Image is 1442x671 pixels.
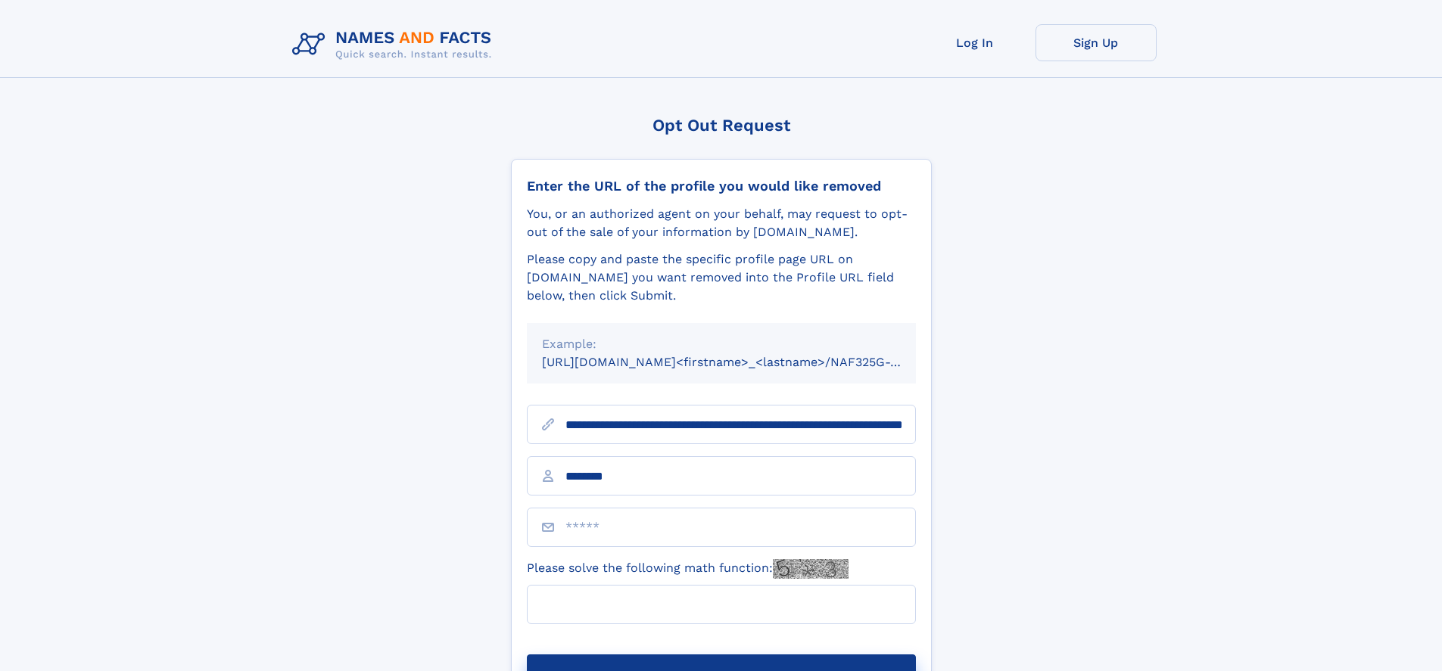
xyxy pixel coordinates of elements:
div: Opt Out Request [511,116,932,135]
div: Example: [542,335,901,353]
small: [URL][DOMAIN_NAME]<firstname>_<lastname>/NAF325G-xxxxxxxx [542,355,945,369]
div: You, or an authorized agent on your behalf, may request to opt-out of the sale of your informatio... [527,205,916,241]
a: Log In [914,24,1036,61]
div: Please copy and paste the specific profile page URL on [DOMAIN_NAME] you want removed into the Pr... [527,250,916,305]
a: Sign Up [1036,24,1157,61]
label: Please solve the following math function: [527,559,849,579]
div: Enter the URL of the profile you would like removed [527,178,916,194]
img: Logo Names and Facts [286,24,504,65]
